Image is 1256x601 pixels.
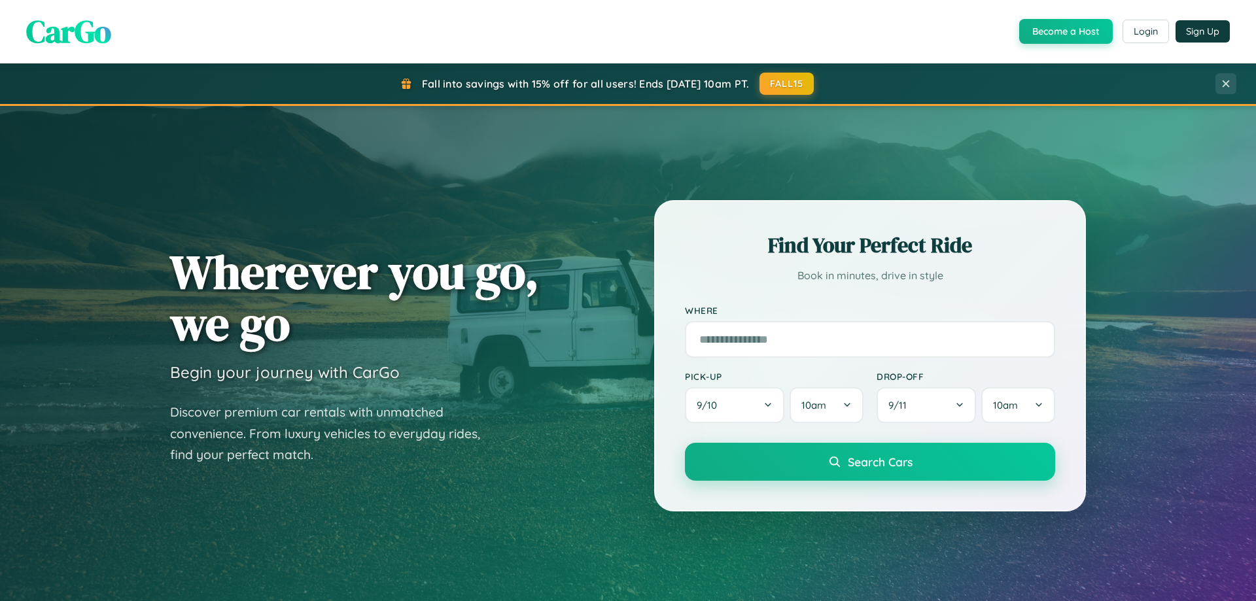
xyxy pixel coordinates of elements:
[981,387,1055,423] button: 10am
[1176,20,1230,43] button: Sign Up
[801,399,826,411] span: 10am
[685,231,1055,260] h2: Find Your Perfect Ride
[170,362,400,382] h3: Begin your journey with CarGo
[759,73,814,95] button: FALL15
[877,371,1055,382] label: Drop-off
[170,246,539,349] h1: Wherever you go, we go
[26,10,111,53] span: CarGo
[422,77,750,90] span: Fall into savings with 15% off for all users! Ends [DATE] 10am PT.
[877,387,976,423] button: 9/11
[685,266,1055,285] p: Book in minutes, drive in style
[1123,20,1169,43] button: Login
[888,399,913,411] span: 9 / 11
[993,399,1018,411] span: 10am
[697,399,724,411] span: 9 / 10
[685,371,863,382] label: Pick-up
[170,402,497,466] p: Discover premium car rentals with unmatched convenience. From luxury vehicles to everyday rides, ...
[848,455,913,469] span: Search Cars
[685,443,1055,481] button: Search Cars
[790,387,863,423] button: 10am
[685,305,1055,316] label: Where
[685,387,784,423] button: 9/10
[1019,19,1113,44] button: Become a Host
